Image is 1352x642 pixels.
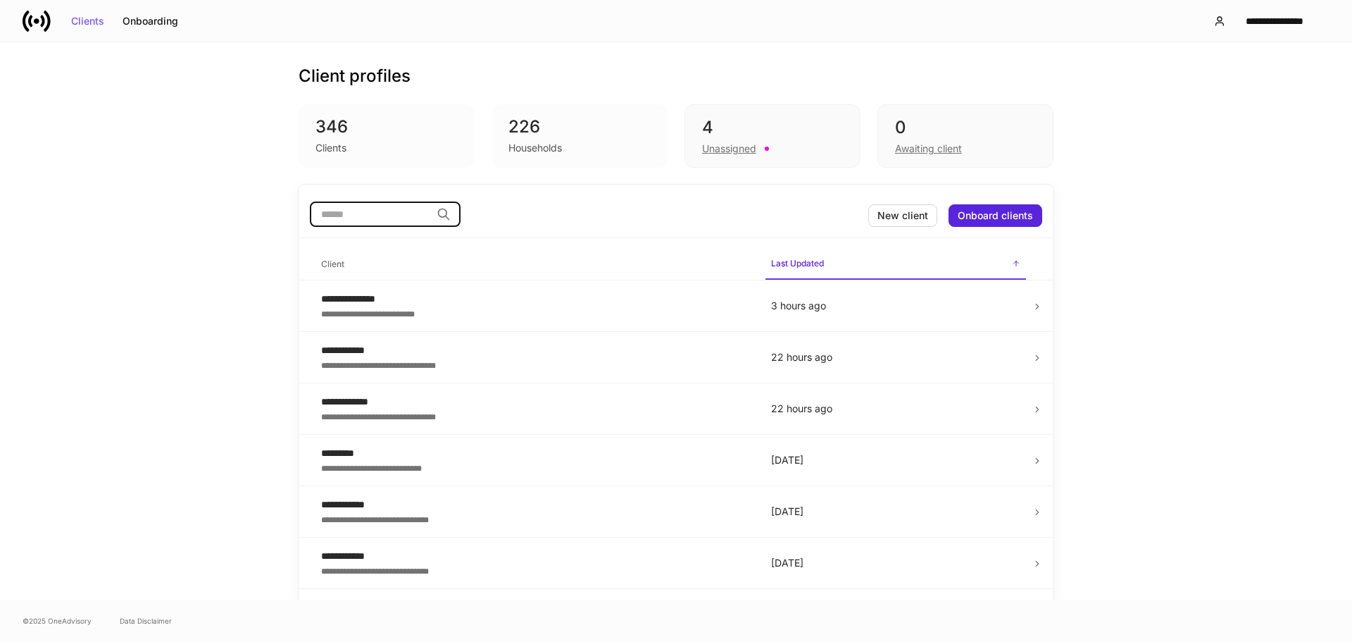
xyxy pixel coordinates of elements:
h6: Last Updated [771,257,824,270]
div: Households [508,141,562,155]
div: Onboarding [123,16,178,26]
div: 346 [315,116,458,138]
p: 3 hours ago [771,299,1020,313]
p: [DATE] [771,556,1020,570]
div: 4 [702,116,843,139]
div: 0 [895,116,1036,139]
div: 0Awaiting client [877,104,1053,168]
div: 4Unassigned [684,104,860,168]
span: Last Updated [765,249,1026,280]
p: 22 hours ago [771,350,1020,364]
button: New client [868,204,937,227]
div: New client [877,211,928,221]
button: Clients [62,10,113,32]
p: 22 hours ago [771,402,1020,416]
div: Clients [71,16,104,26]
span: Client [315,250,754,279]
button: Onboard clients [949,204,1042,227]
div: Awaiting client [895,142,962,156]
button: Onboarding [113,10,187,32]
h6: Client [321,257,344,271]
div: Clients [315,141,346,155]
div: 226 [508,116,651,138]
a: Data Disclaimer [120,615,172,626]
h3: Client profiles [299,65,411,87]
span: © 2025 OneAdvisory [23,615,92,626]
div: Onboard clients [958,211,1033,221]
div: Unassigned [702,142,756,156]
p: [DATE] [771,505,1020,519]
p: [DATE] [771,453,1020,467]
